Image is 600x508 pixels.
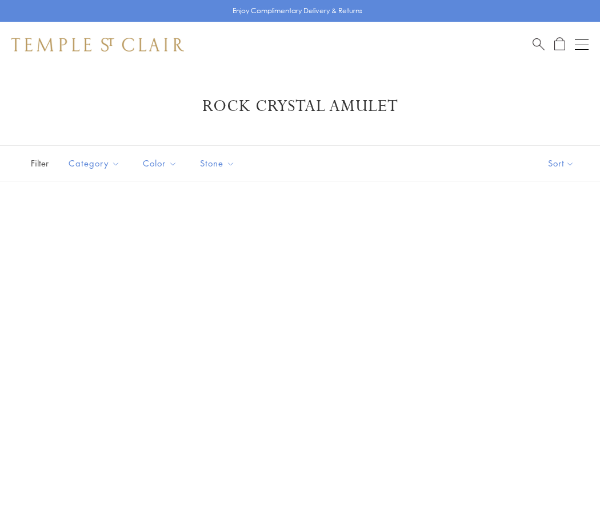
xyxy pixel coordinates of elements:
[575,38,589,51] button: Open navigation
[554,37,565,51] a: Open Shopping Bag
[29,96,571,117] h1: Rock Crystal Amulet
[137,156,186,170] span: Color
[191,150,243,176] button: Stone
[63,156,129,170] span: Category
[11,38,184,51] img: Temple St. Clair
[533,37,545,51] a: Search
[522,146,600,181] button: Show sort by
[60,150,129,176] button: Category
[233,5,362,17] p: Enjoy Complimentary Delivery & Returns
[134,150,186,176] button: Color
[194,156,243,170] span: Stone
